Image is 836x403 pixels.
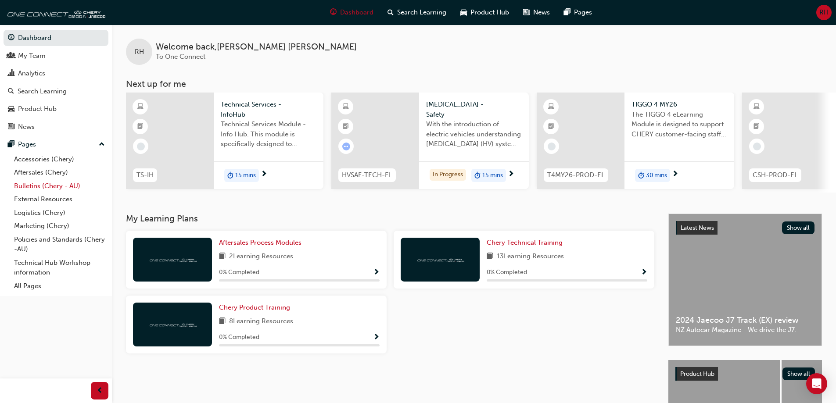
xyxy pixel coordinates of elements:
[574,7,592,18] span: Pages
[8,88,14,96] span: search-icon
[487,238,566,248] a: Chery Technical Training
[136,170,154,180] span: TS-IH
[8,123,14,131] span: news-icon
[487,251,493,262] span: book-icon
[11,206,108,220] a: Logistics (Chery)
[18,104,57,114] div: Product Hub
[497,251,564,262] span: 13 Learning Resources
[373,334,380,342] span: Show Progress
[680,370,714,378] span: Product Hub
[229,251,293,262] span: 2 Learning Resources
[137,101,144,113] span: learningResourceType_ELEARNING-icon
[4,101,108,117] a: Product Hub
[460,7,467,18] span: car-icon
[641,269,647,277] span: Show Progress
[676,221,814,235] a: Latest NewsShow all
[219,251,226,262] span: book-icon
[11,279,108,293] a: All Pages
[753,170,798,180] span: CSH-PROD-EL
[819,7,829,18] span: RH
[261,171,267,178] span: next-icon
[638,170,644,181] span: duration-icon
[537,93,734,189] a: T4MY26-PROD-ELTIGGO 4 MY26The TIGGO 4 eLearning Module is designed to support CHERY customer-faci...
[557,4,599,21] a: pages-iconPages
[4,136,108,153] button: Pages
[8,105,14,113] span: car-icon
[18,51,46,61] div: My Team
[126,214,654,224] h3: My Learning Plans
[397,7,446,18] span: Search Learning
[323,4,380,21] a: guage-iconDashboard
[18,122,35,132] div: News
[4,4,105,21] img: oneconnect
[219,303,290,311] span: Chery Product Training
[516,4,557,21] a: news-iconNews
[343,121,349,132] span: booktick-icon
[331,93,529,189] a: HVSAF-TECH-EL[MEDICAL_DATA] - SafetyWith the introduction of electric vehicles understanding [MED...
[227,170,233,181] span: duration-icon
[487,267,527,278] span: 0 % Completed
[672,171,678,178] span: next-icon
[219,239,301,246] span: Aftersales Process Modules
[4,30,108,46] a: Dashboard
[156,53,205,61] span: To One Connect
[219,267,259,278] span: 0 % Completed
[11,233,108,256] a: Policies and Standards (Chery -AU)
[453,4,516,21] a: car-iconProduct Hub
[99,139,105,150] span: up-icon
[380,4,453,21] a: search-iconSearch Learning
[806,373,827,394] div: Open Intercom Messenger
[753,121,760,132] span: booktick-icon
[342,143,350,150] span: learningRecordVerb_ATTEMPT-icon
[18,68,45,78] div: Analytics
[219,316,226,327] span: book-icon
[235,171,256,181] span: 15 mins
[668,214,822,346] a: Latest NewsShow all2024 Jaecoo J7 Track (EX) reviewNZ Autocar Magazine - We drive the J7.
[4,48,108,64] a: My Team
[11,219,108,233] a: Marketing (Chery)
[388,7,394,18] span: search-icon
[340,7,373,18] span: Dashboard
[782,367,815,380] button: Show all
[343,101,349,113] span: learningResourceType_ELEARNING-icon
[229,316,293,327] span: 8 Learning Resources
[675,367,815,381] a: Product HubShow all
[373,267,380,278] button: Show Progress
[221,119,316,149] span: Technical Services Module - Info Hub. This module is specifically designed to address the require...
[373,332,380,343] button: Show Progress
[548,101,554,113] span: learningResourceType_ELEARNING-icon
[816,5,832,20] button: RH
[219,303,294,313] a: Chery Product Training
[508,171,514,178] span: next-icon
[523,7,530,18] span: news-icon
[126,93,323,189] a: TS-IHTechnical Services - InfoHubTechnical Services Module - Info Hub. This module is specificall...
[373,269,380,277] span: Show Progress
[753,101,760,113] span: learningResourceType_ELEARNING-icon
[137,121,144,132] span: booktick-icon
[148,320,197,328] img: oneconnect
[11,153,108,166] a: Accessories (Chery)
[342,170,392,180] span: HVSAF-TECH-EL
[474,170,481,181] span: duration-icon
[681,224,714,232] span: Latest News
[221,100,316,119] span: Technical Services - InfoHub
[782,221,815,234] button: Show all
[548,143,556,150] span: learningRecordVerb_NONE-icon
[631,110,727,139] span: The TIGGO 4 eLearning Module is designed to support CHERY customer-facing staff with the product ...
[11,179,108,193] a: Bulletins (Chery - AU)
[18,86,67,96] div: Search Learning
[676,315,814,325] span: 2024 Jaecoo J7 Track (EX) review
[4,83,108,100] a: Search Learning
[416,255,464,264] img: oneconnect
[8,52,14,60] span: people-icon
[482,171,503,181] span: 15 mins
[676,325,814,335] span: NZ Autocar Magazine - We drive the J7.
[137,143,145,150] span: learningRecordVerb_NONE-icon
[156,42,357,52] span: Welcome back , [PERSON_NAME] [PERSON_NAME]
[11,256,108,279] a: Technical Hub Workshop information
[547,170,605,180] span: T4MY26-PROD-EL
[11,166,108,179] a: Aftersales (Chery)
[548,121,554,132] span: booktick-icon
